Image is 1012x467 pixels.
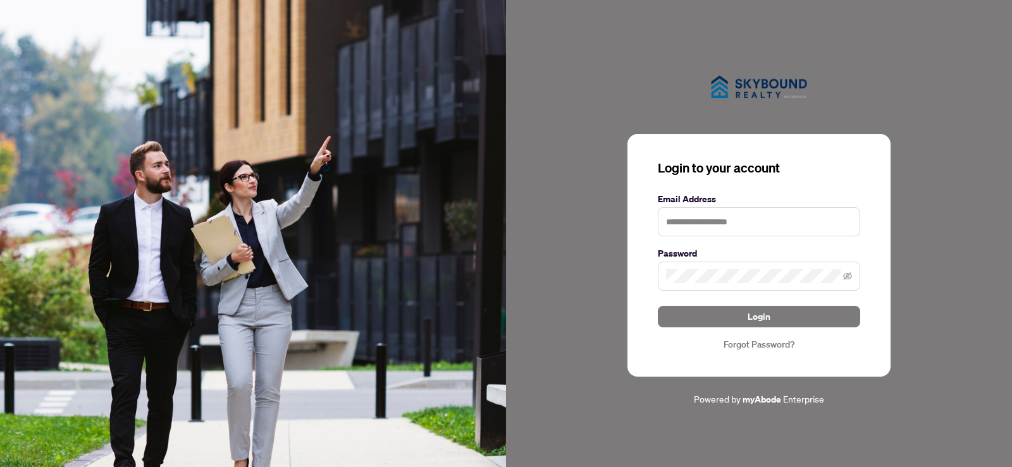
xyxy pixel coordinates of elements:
[783,393,824,404] span: Enterprise
[694,393,741,404] span: Powered by
[743,392,781,406] a: myAbode
[658,306,860,327] button: Login
[696,61,822,113] img: ma-logo
[658,246,860,260] label: Password
[658,337,860,351] a: Forgot Password?
[658,159,860,177] h3: Login to your account
[658,192,860,206] label: Email Address
[843,272,852,281] span: eye-invisible
[748,306,770,327] span: Login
